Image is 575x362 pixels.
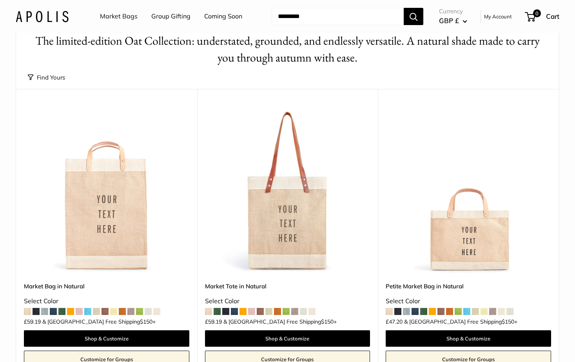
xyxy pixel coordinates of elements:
span: £59.19 [24,319,41,324]
button: Find Yours [28,72,65,83]
a: Petite Market Bag in Natural [386,282,551,291]
a: Shop & Customize [386,330,551,347]
span: $150 [140,318,152,325]
a: My Account [484,12,512,21]
a: Group Gifting [151,11,190,22]
span: GBP £ [439,16,459,25]
h1: The limited-edition Oat Collection: understated, grounded, and endlessly versatile. A natural sha... [28,33,547,66]
a: Coming Soon [204,11,242,22]
div: Select Color [386,295,551,307]
button: Search [404,8,423,25]
button: GBP £ [439,14,467,27]
a: Market Bag in NaturalMarket Bag in Natural [24,109,189,274]
span: £59.19 [205,319,222,324]
span: & [GEOGRAPHIC_DATA] Free Shipping + [42,319,156,324]
span: & [GEOGRAPHIC_DATA] Free Shipping + [223,319,337,324]
a: Market Bag in Natural [24,282,189,291]
span: $150 [321,318,334,325]
a: description_Make it yours with custom printed text.description_The Original Market bag in its 4 n... [205,109,370,274]
span: & [GEOGRAPHIC_DATA] Free Shipping + [404,319,517,324]
div: Select Color [205,295,370,307]
span: Currency [439,6,467,17]
span: 0 [533,9,541,17]
span: $150 [502,318,514,325]
img: Market Bag in Natural [24,109,189,274]
span: £47.20 [386,319,403,324]
a: Shop & Customize [24,330,189,347]
img: Petite Market Bag in Natural [386,109,551,274]
span: Cart [546,12,559,20]
a: Shop & Customize [205,330,370,347]
input: Search... [272,8,404,25]
img: description_Make it yours with custom printed text. [205,109,370,274]
a: Market Tote in Natural [205,282,370,291]
img: Apolis [16,11,69,22]
a: Petite Market Bag in Naturaldescription_Effortless style that elevates every moment [386,109,551,274]
a: 0 Cart [526,10,559,23]
div: Select Color [24,295,189,307]
a: Market Bags [100,11,138,22]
